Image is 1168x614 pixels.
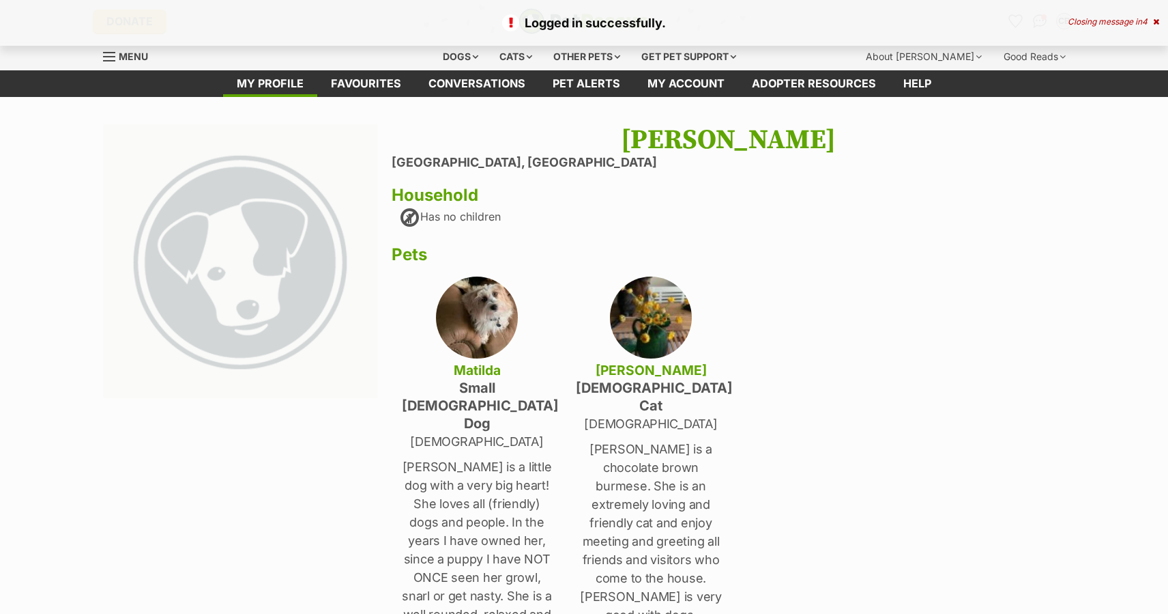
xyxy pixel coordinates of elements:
img: rzvlye0iqdw0ayv7qqvx.jpg [610,277,692,359]
p: [DEMOGRAPHIC_DATA] [402,432,552,451]
h3: Pets [392,245,1065,264]
h4: small [DEMOGRAPHIC_DATA] Dog [402,379,552,432]
img: jyki6fvom1t0faf3syyg.jpg [436,277,518,359]
h1: [PERSON_NAME] [392,124,1065,156]
p: [DEMOGRAPHIC_DATA] [576,415,726,433]
a: My profile [223,70,317,97]
a: conversations [415,70,539,97]
div: Other pets [544,43,630,70]
a: Favourites [317,70,415,97]
div: Has no children [398,207,501,229]
div: Dogs [433,43,488,70]
a: Pet alerts [539,70,634,97]
div: Get pet support [632,43,746,70]
a: Help [890,70,945,97]
div: Cats [490,43,542,70]
div: About [PERSON_NAME] [856,43,991,70]
a: My account [634,70,738,97]
h4: [DEMOGRAPHIC_DATA] Cat [576,379,726,415]
span: Menu [119,51,148,62]
h4: [PERSON_NAME] [576,361,726,379]
h4: Matilda [402,361,552,379]
img: large_default-f37c3b2ddc539b7721ffdbd4c88987add89f2ef0fd77a71d0d44a6cf3104916e.png [103,124,377,399]
a: Adopter resources [738,70,890,97]
h3: Household [392,186,1065,205]
li: [GEOGRAPHIC_DATA], [GEOGRAPHIC_DATA] [392,156,1065,170]
div: Good Reads [994,43,1075,70]
a: Menu [103,43,158,68]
